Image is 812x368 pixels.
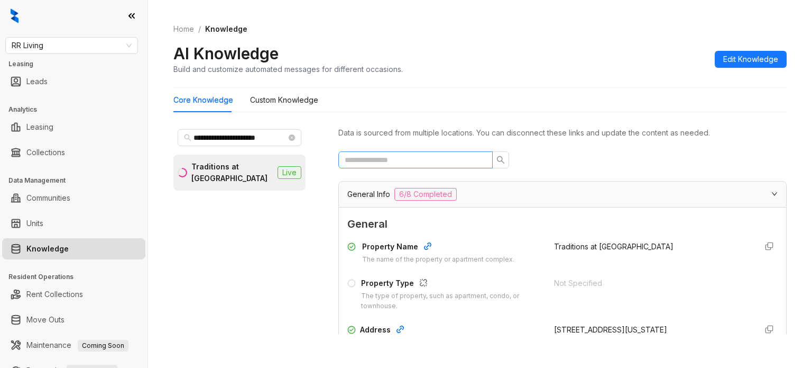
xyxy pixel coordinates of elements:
[347,216,778,232] span: General
[362,255,514,265] div: The name of the property or apartment complex.
[26,71,48,92] a: Leads
[2,238,145,259] li: Knowledge
[26,238,69,259] a: Knowledge
[26,142,65,163] a: Collections
[26,187,70,209] a: Communities
[554,242,673,251] span: Traditions at [GEOGRAPHIC_DATA]
[198,23,201,35] li: /
[8,272,147,282] h3: Resident Operations
[12,38,132,53] span: RR Living
[771,191,778,197] span: expanded
[26,116,53,138] a: Leasing
[360,324,541,338] div: Address
[278,166,301,179] span: Live
[173,64,403,75] div: Build and customize automated messages for different occasions.
[171,23,196,35] a: Home
[394,188,457,201] span: 6/8 Completed
[361,291,541,311] div: The type of property, such as apartment, condo, or townhouse.
[26,213,43,234] a: Units
[361,277,541,291] div: Property Type
[78,340,128,352] span: Coming Soon
[2,71,145,92] li: Leads
[191,161,273,184] div: Traditions at [GEOGRAPHIC_DATA]
[2,335,145,356] li: Maintenance
[2,284,145,305] li: Rent Collections
[339,182,786,207] div: General Info6/8 Completed
[205,24,247,33] span: Knowledge
[2,309,145,330] li: Move Outs
[8,176,147,185] h3: Data Management
[2,142,145,163] li: Collections
[8,105,147,114] h3: Analytics
[26,284,83,305] a: Rent Collections
[723,53,778,65] span: Edit Knowledge
[289,134,295,141] span: close-circle
[2,187,145,209] li: Communities
[496,156,505,164] span: search
[347,189,390,200] span: General Info
[26,309,64,330] a: Move Outs
[338,127,787,139] div: Data is sourced from multiple locations. You can disconnect these links and update the content as...
[2,116,145,138] li: Leasing
[8,59,147,69] h3: Leasing
[715,51,787,68] button: Edit Knowledge
[250,94,318,106] div: Custom Knowledge
[2,213,145,234] li: Units
[362,241,514,255] div: Property Name
[173,43,279,64] h2: AI Knowledge
[184,134,191,141] span: search
[11,8,19,23] img: logo
[554,324,748,336] div: [STREET_ADDRESS][US_STATE]
[554,277,748,289] div: Not Specified
[173,94,233,106] div: Core Knowledge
